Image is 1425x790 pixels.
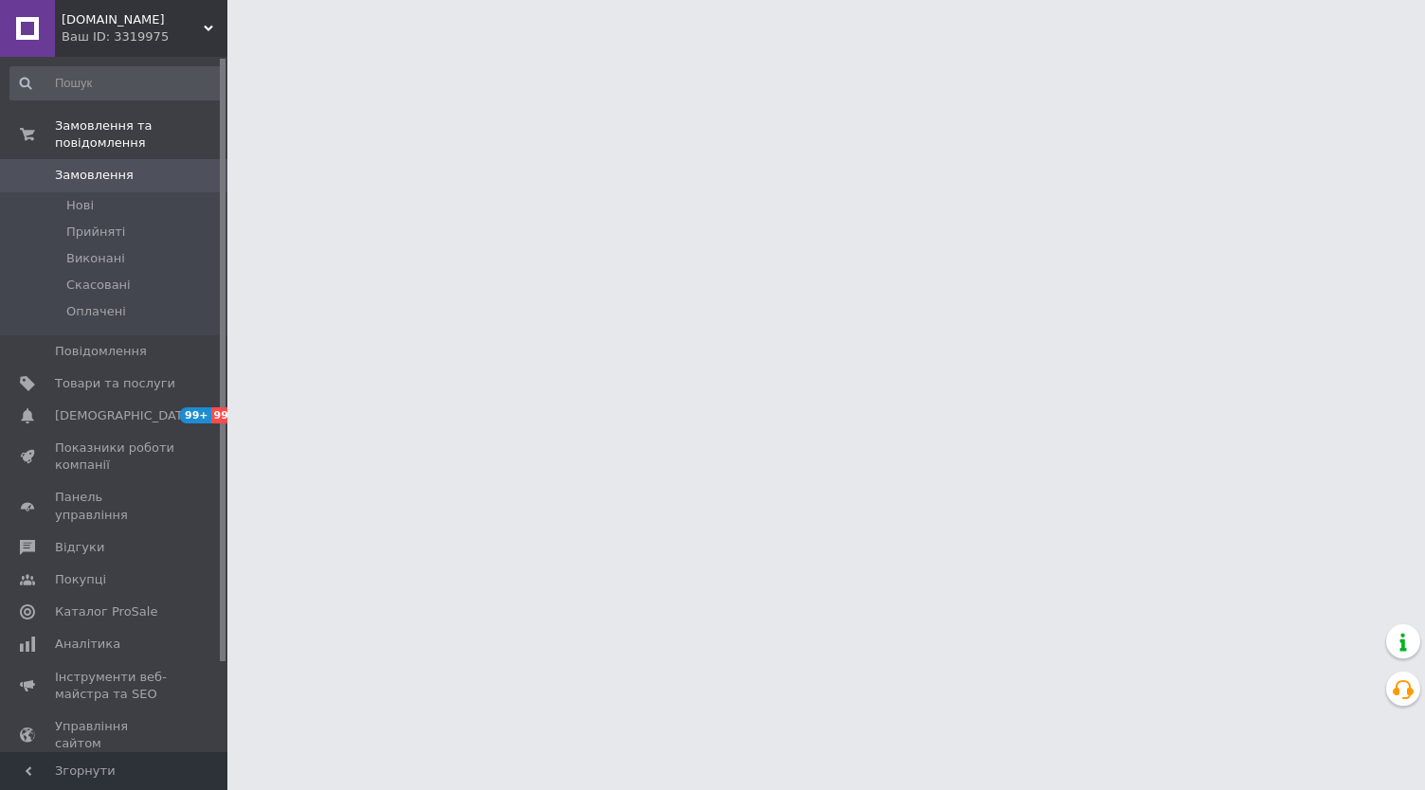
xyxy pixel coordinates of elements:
span: 99+ [211,407,243,423]
span: Відгуки [55,539,104,556]
span: 99+ [180,407,211,423]
span: Управління сайтом [55,718,175,752]
span: Повідомлення [55,343,147,360]
span: Оплачені [66,303,126,320]
span: [DEMOGRAPHIC_DATA] [55,407,195,424]
span: Товари та послуги [55,375,175,392]
span: Покупці [55,571,106,588]
span: NotebookCell.com.ua [62,11,204,28]
span: Нові [66,197,94,214]
span: Аналітика [55,636,120,653]
span: Каталог ProSale [55,603,157,620]
span: Замовлення та повідомлення [55,117,227,152]
span: Показники роботи компанії [55,440,175,474]
span: Панель управління [55,489,175,523]
div: Ваш ID: 3319975 [62,28,227,45]
span: Прийняті [66,224,125,241]
span: Замовлення [55,167,134,184]
span: Виконані [66,250,125,267]
span: Інструменти веб-майстра та SEO [55,669,175,703]
input: Пошук [9,66,224,100]
span: Скасовані [66,277,131,294]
